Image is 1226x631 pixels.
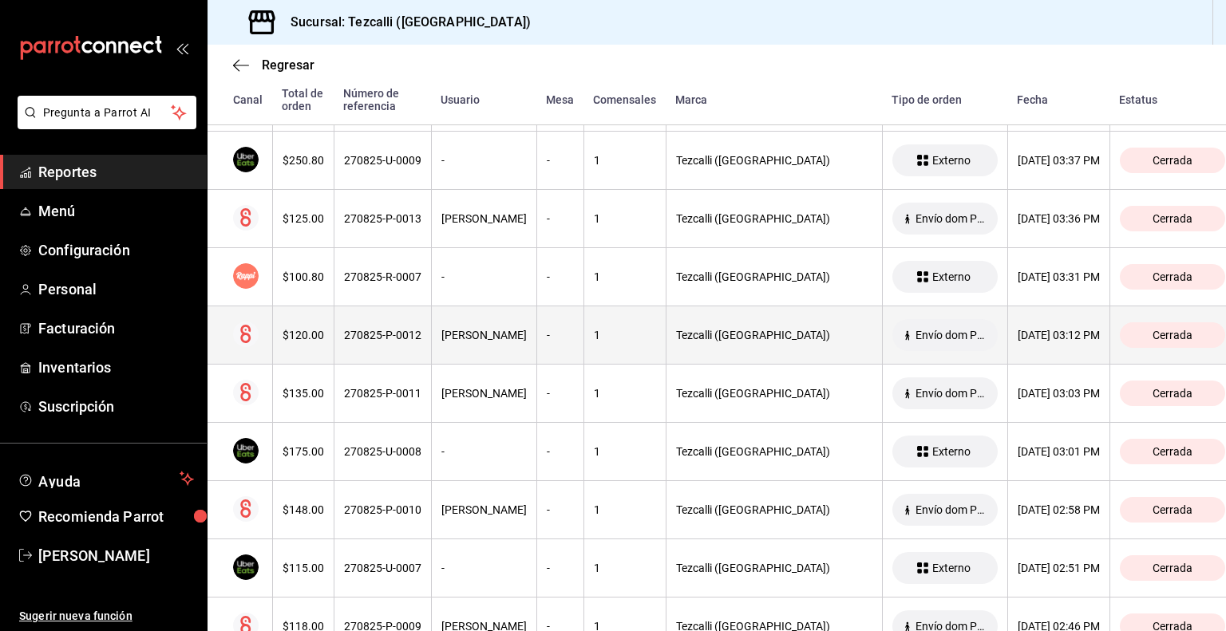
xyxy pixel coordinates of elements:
[676,562,872,574] div: Tezcalli ([GEOGRAPHIC_DATA])
[441,445,527,458] div: -
[283,387,324,400] div: $135.00
[11,116,196,132] a: Pregunta a Parrot AI
[1018,270,1100,283] div: [DATE] 03:31 PM
[594,154,656,167] div: 1
[38,506,194,527] span: Recomienda Parrot
[283,154,324,167] div: $250.80
[547,270,574,283] div: -
[909,387,991,400] span: Envío dom PLICK
[1146,387,1199,400] span: Cerrada
[38,200,194,222] span: Menú
[594,562,656,574] div: 1
[1018,329,1100,341] div: [DATE] 03:12 PM
[676,445,872,458] div: Tezcalli ([GEOGRAPHIC_DATA])
[283,270,324,283] div: $100.80
[38,278,194,300] span: Personal
[344,329,421,341] div: 270825-P-0012
[282,87,324,112] div: Total de orden
[892,93,998,106] div: Tipo de orden
[594,445,656,458] div: 1
[441,93,527,106] div: Usuario
[441,212,527,225] div: [PERSON_NAME]
[283,212,324,225] div: $125.00
[594,387,656,400] div: 1
[1146,329,1199,341] span: Cerrada
[594,270,656,283] div: 1
[676,154,872,167] div: Tezcalli ([GEOGRAPHIC_DATA])
[1119,93,1225,106] div: Estatus
[676,387,872,400] div: Tezcalli ([GEOGRAPHIC_DATA])
[43,105,172,121] span: Pregunta a Parrot AI
[18,96,196,129] button: Pregunta a Parrot AI
[344,562,421,574] div: 270825-U-0007
[1018,503,1100,516] div: [DATE] 02:58 PM
[176,41,188,54] button: open_drawer_menu
[547,154,574,167] div: -
[283,562,324,574] div: $115.00
[909,212,991,225] span: Envío dom PLICK
[926,154,977,167] span: Externo
[283,445,324,458] div: $175.00
[1018,212,1100,225] div: [DATE] 03:36 PM
[909,329,991,341] span: Envío dom PLICK
[283,503,324,516] div: $148.00
[547,387,574,400] div: -
[1146,562,1199,574] span: Cerrada
[441,503,527,516] div: [PERSON_NAME]
[676,270,872,283] div: Tezcalli ([GEOGRAPHIC_DATA])
[1146,270,1199,283] span: Cerrada
[1018,154,1100,167] div: [DATE] 03:37 PM
[547,329,574,341] div: -
[547,445,574,458] div: -
[38,239,194,261] span: Configuración
[675,93,872,106] div: Marca
[546,93,574,106] div: Mesa
[344,212,421,225] div: 270825-P-0013
[547,503,574,516] div: -
[926,270,977,283] span: Externo
[344,387,421,400] div: 270825-P-0011
[676,212,872,225] div: Tezcalli ([GEOGRAPHIC_DATA])
[344,503,421,516] div: 270825-P-0010
[1146,154,1199,167] span: Cerrada
[233,57,314,73] button: Regresar
[38,396,194,417] span: Suscripción
[1146,445,1199,458] span: Cerrada
[547,562,574,574] div: -
[441,329,527,341] div: [PERSON_NAME]
[283,329,324,341] div: $120.00
[441,270,527,283] div: -
[594,503,656,516] div: 1
[593,93,656,106] div: Comensales
[343,87,421,112] div: Número de referencia
[441,562,527,574] div: -
[676,503,872,516] div: Tezcalli ([GEOGRAPHIC_DATA])
[19,608,194,625] span: Sugerir nueva función
[441,387,527,400] div: [PERSON_NAME]
[38,545,194,566] span: [PERSON_NAME]
[909,503,991,516] span: Envío dom PLICK
[1018,387,1100,400] div: [DATE] 03:03 PM
[233,93,263,106] div: Canal
[441,154,527,167] div: -
[1018,445,1100,458] div: [DATE] 03:01 PM
[38,317,194,339] span: Facturación
[594,329,656,341] div: 1
[547,212,574,225] div: -
[1018,562,1100,574] div: [DATE] 02:51 PM
[1017,93,1100,106] div: Fecha
[344,270,421,283] div: 270825-R-0007
[1146,212,1199,225] span: Cerrada
[676,329,872,341] div: Tezcalli ([GEOGRAPHIC_DATA])
[262,57,314,73] span: Regresar
[594,212,656,225] div: 1
[926,445,977,458] span: Externo
[344,445,421,458] div: 270825-U-0008
[344,154,421,167] div: 270825-U-0009
[38,161,194,183] span: Reportes
[38,469,173,488] span: Ayuda
[38,357,194,378] span: Inventarios
[278,13,531,32] h3: Sucursal: Tezcalli ([GEOGRAPHIC_DATA])
[926,562,977,574] span: Externo
[1146,503,1199,516] span: Cerrada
